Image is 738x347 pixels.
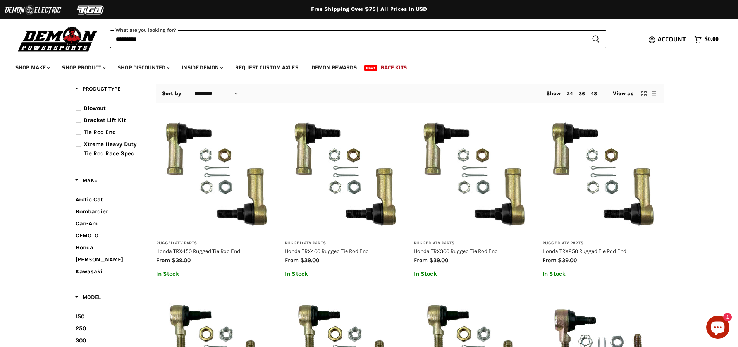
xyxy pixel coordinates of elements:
[75,177,97,186] button: Filter by Make
[546,90,561,97] span: Show
[76,268,103,275] span: Kawasaki
[414,248,498,254] a: Honda TRX300 Rugged Tie Rod End
[76,232,98,239] span: CFMOTO
[75,85,120,95] button: Filter by Product Type
[542,257,556,264] span: from
[579,91,585,96] a: 36
[640,90,648,98] button: grid view
[75,294,101,303] button: Filter by Model
[285,271,406,277] p: In Stock
[76,313,84,320] span: 150
[375,60,413,76] a: Race Kits
[76,244,93,251] span: Honda
[156,248,240,254] a: Honda TRX450 Rugged Tie Rod End
[76,256,123,263] span: [PERSON_NAME]
[657,34,686,44] span: Account
[84,105,106,112] span: Blowout
[285,257,299,264] span: from
[75,177,97,184] span: Make
[76,208,108,215] span: Bombardier
[285,240,406,246] h3: Rugged ATV Parts
[414,240,535,246] h3: Rugged ATV Parts
[76,220,98,227] span: Can-Am
[542,248,626,254] a: Honda TRX250 Rugged Tie Rod End
[112,60,174,76] a: Shop Discounted
[110,30,586,48] input: When autocomplete results are available use up and down arrows to review and enter to select
[229,60,304,76] a: Request Custom Axles
[76,325,86,332] span: 250
[613,91,634,97] span: View as
[10,57,717,76] ul: Main menu
[558,257,577,264] span: $39.00
[300,257,319,264] span: $39.00
[76,196,103,203] span: Arctic Cat
[76,337,86,344] span: 300
[4,3,62,17] img: Demon Electric Logo 2
[704,316,732,341] inbox-online-store-chat: Shopify online store chat
[414,113,535,235] img: Honda TRX300 Rugged Tie Rod End
[15,25,100,53] img: Demon Powersports
[285,113,406,235] img: Honda TRX400 Rugged Tie Rod End
[364,65,377,71] span: New!
[156,257,170,264] span: from
[306,60,363,76] a: Demon Rewards
[162,91,182,97] label: Sort by
[567,91,573,96] a: 24
[414,257,428,264] span: from
[586,30,606,48] button: Search
[84,141,137,157] span: Xtreme Heavy Duty Tie Rod Race Spec
[59,6,679,13] div: Free Shipping Over $75 | All Prices In USD
[75,86,120,92] span: Product Type
[156,113,277,235] img: Honda TRX450 Rugged Tie Rod End
[650,90,658,98] button: list view
[705,36,719,43] span: $0.00
[10,60,55,76] a: Shop Make
[285,248,369,254] a: Honda TRX400 Rugged Tie Rod End
[156,240,277,246] h3: Rugged ATV Parts
[542,271,664,277] p: In Stock
[56,60,110,76] a: Shop Product
[654,36,690,43] a: Account
[156,271,277,277] p: In Stock
[84,117,126,124] span: Bracket Lift Kit
[429,257,448,264] span: $39.00
[110,30,606,48] form: Product
[542,240,664,246] h3: Rugged ATV Parts
[591,91,597,96] a: 48
[84,129,116,136] span: Tie Rod End
[176,60,228,76] a: Inside Demon
[75,294,101,301] span: Model
[172,257,191,264] span: $39.00
[414,271,535,277] p: In Stock
[62,3,120,17] img: TGB Logo 2
[690,34,723,45] a: $0.00
[542,113,664,235] img: Honda TRX250 Rugged Tie Rod End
